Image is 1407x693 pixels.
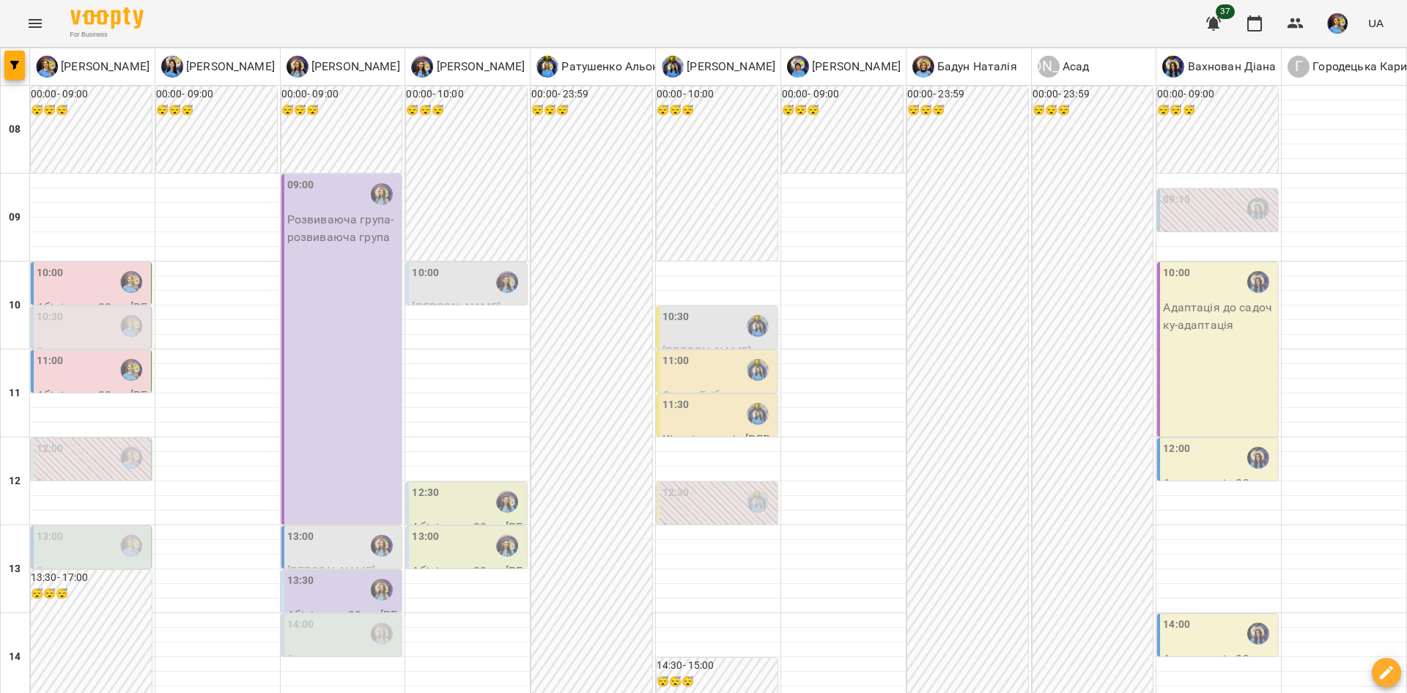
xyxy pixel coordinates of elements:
[120,535,142,557] div: Позднякова Анастасія
[120,447,142,469] div: Позднякова Анастасія
[120,359,142,381] img: Позднякова Анастасія
[371,535,393,557] img: Казимирів Тетяна
[747,403,769,425] img: Свириденко Аня
[37,353,64,369] label: 11:00
[287,651,399,668] p: 0
[287,607,399,641] p: Абілітолог 30 хв - [PERSON_NAME]
[161,56,183,78] img: Б
[531,103,652,119] h6: 😴😴😴
[1163,651,1275,685] p: Арт - терапія 30 хв - [PERSON_NAME]
[31,570,152,586] h6: 13:30 - 17:00
[662,519,775,536] p: 0
[433,58,525,75] p: [PERSON_NAME]
[657,674,778,690] h6: 😴😴😴
[58,58,149,75] p: [PERSON_NAME]
[156,103,277,119] h6: 😴😴😴
[536,56,558,78] img: Р
[412,485,439,501] label: 12:30
[809,58,901,75] p: [PERSON_NAME]
[1033,103,1153,119] h6: 😴😴😴
[412,563,524,597] p: Абілітолог 30 хв - [PERSON_NAME]
[1247,447,1269,469] img: Вахнован Діана
[411,56,525,78] a: І [PERSON_NAME]
[662,431,775,465] p: Кінезіотерапія - [PERSON_NAME]
[662,56,684,78] img: С
[662,397,690,413] label: 11:30
[1327,13,1348,34] img: 6b085e1eb0905a9723a04dd44c3bb19c.jpg
[747,491,769,513] img: Свириденко Аня
[412,519,524,553] p: Абілітолог 30 хв - [PERSON_NAME]
[1060,58,1090,75] p: Асад
[287,211,399,245] p: Розвиваюча група - розвиваюча група
[9,210,21,226] h6: 09
[9,473,21,489] h6: 12
[1162,56,1276,78] div: Вахнован Діана
[1157,103,1278,119] h6: 😴😴😴
[747,315,769,337] img: Свириденко Аня
[1163,226,1275,243] p: 0
[287,529,314,545] label: 13:00
[907,103,1028,119] h6: 😴😴😴
[9,561,21,577] h6: 13
[37,299,148,333] p: Абілітолог 30 хв - [PERSON_NAME]
[9,385,21,401] h6: 11
[787,56,901,78] a: Ч [PERSON_NAME]
[1368,15,1384,31] span: UA
[536,56,666,78] div: Ратушенко Альона
[287,56,400,78] div: Казимирів Тетяна
[912,56,1017,78] div: Бадун Наталія
[496,491,518,513] img: Ігнатенко Оксана
[907,86,1028,103] h6: 00:00 - 23:59
[309,58,400,75] p: [PERSON_NAME]
[662,353,690,369] label: 11:00
[9,297,21,314] h6: 10
[662,309,690,325] label: 10:30
[657,86,778,103] h6: 00:00 - 10:00
[747,359,769,381] img: Свириденко Аня
[411,56,433,78] img: І
[531,86,652,103] h6: 00:00 - 23:59
[31,586,152,602] h6: 😴😴😴
[31,86,152,103] h6: 00:00 - 09:00
[371,579,393,601] img: Казимирів Тетяна
[1247,271,1269,293] div: Вахнован Діана
[412,265,439,281] label: 10:00
[1163,475,1275,509] p: Арт - терапія 30 хв - [PERSON_NAME]
[37,265,64,281] label: 10:00
[1163,441,1190,457] label: 12:00
[912,56,1017,78] a: Б Бадун Наталія
[120,315,142,337] div: Позднякова Анастасія
[782,103,903,119] h6: 😴😴😴
[662,56,775,78] a: С [PERSON_NAME]
[37,529,64,545] label: 13:00
[934,58,1017,75] p: Бадун Наталія
[1216,4,1235,19] span: 37
[787,56,809,78] img: Ч
[287,177,314,193] label: 09:00
[411,56,525,78] div: Ігнатенко Оксана
[36,56,149,78] div: Позднякова Анастасія
[281,86,402,103] h6: 00:00 - 09:00
[912,56,934,78] img: Б
[496,535,518,557] img: Ігнатенко Оксана
[371,623,393,645] div: Казимирів Тетяна
[120,271,142,293] img: Позднякова Анастасія
[1033,86,1153,103] h6: 00:00 - 23:59
[161,56,275,78] div: Базілєва Катерина
[287,56,309,78] img: К
[1247,198,1269,220] img: Вахнован Діана
[1247,623,1269,645] img: Вахнован Діана
[536,56,666,78] a: Р Ратушенко Альона
[70,7,144,29] img: Voopty Logo
[37,343,148,360] p: 0
[1163,299,1275,333] p: Адаптація до садочку - адаптація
